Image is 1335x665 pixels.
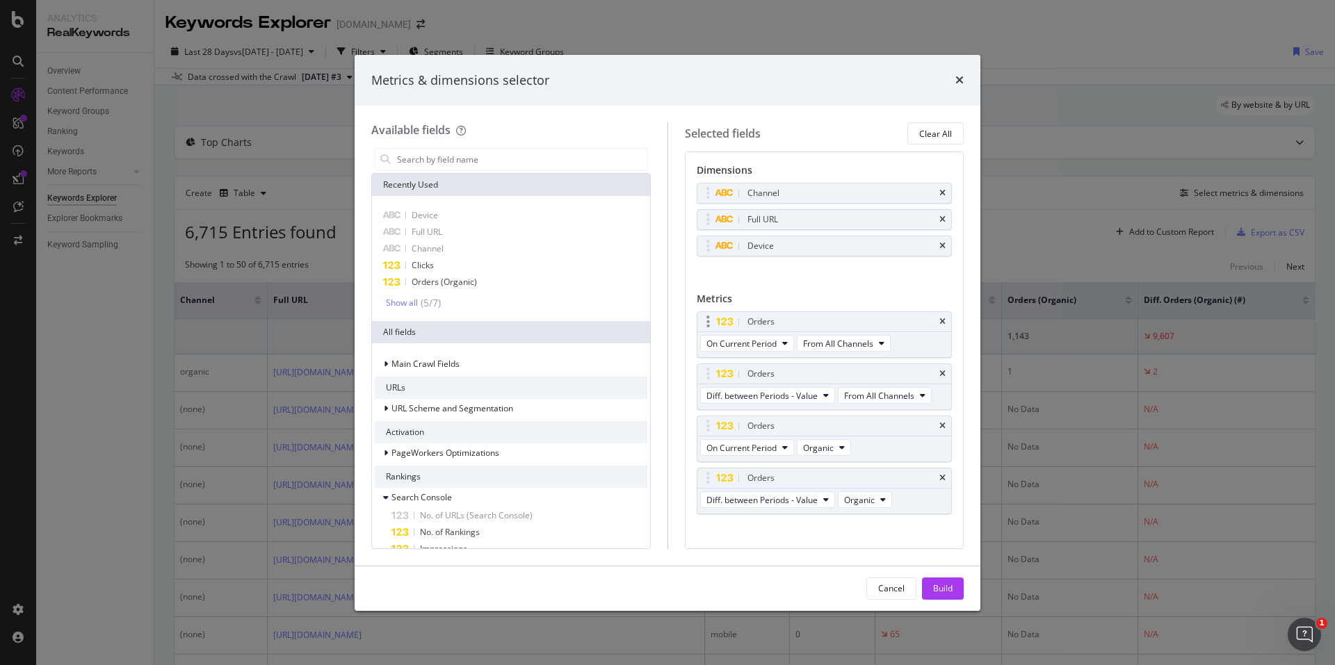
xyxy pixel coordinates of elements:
div: Orders [747,367,775,381]
span: Search Console [391,491,452,503]
div: Channeltimes [697,183,953,204]
div: times [939,189,946,197]
button: Cancel [866,577,916,600]
span: Diff. between Periods - Value [706,494,818,506]
div: Metrics & dimensions selector [371,72,549,90]
div: Show all [386,298,418,308]
span: From All Channels [844,390,914,402]
div: URLs [375,377,647,399]
div: Channel [747,186,779,200]
div: All fields [372,321,650,343]
div: times [939,422,946,430]
button: Diff. between Periods - Value [700,491,835,508]
span: Organic [803,442,834,454]
div: Device [747,239,774,253]
span: Diff. between Periods - Value [706,390,818,402]
div: Devicetimes [697,236,953,256]
div: OrderstimesOn Current PeriodOrganic [697,416,953,462]
span: Channel [412,243,444,254]
button: Organic [797,439,851,456]
span: PageWorkers Optimizations [391,447,499,459]
div: Available fields [371,122,451,138]
div: Orders [747,315,775,329]
button: On Current Period [700,439,794,456]
div: Activation [375,421,647,443]
div: times [939,370,946,378]
div: times [939,215,946,224]
span: On Current Period [706,442,777,454]
div: Full URL [747,213,778,227]
div: times [939,242,946,250]
div: OrderstimesOn Current PeriodFrom All Channels [697,311,953,358]
span: Device [412,209,438,221]
div: Full URLtimes [697,209,953,230]
div: times [955,72,964,90]
div: OrderstimesDiff. between Periods - ValueOrganic [697,468,953,514]
div: Orders [747,419,775,433]
button: Organic [838,491,892,508]
button: From All Channels [797,335,891,352]
div: OrderstimesDiff. between Periods - ValueFrom All Channels [697,363,953,410]
button: Diff. between Periods - Value [700,387,835,404]
input: Search by field name [396,149,647,170]
span: 1 [1316,618,1327,629]
span: From All Channels [803,338,873,350]
span: On Current Period [706,338,777,350]
span: Organic [844,494,875,506]
span: Clicks [412,259,434,271]
div: ( 5 / 7 ) [418,296,441,310]
span: Full URL [412,226,442,238]
span: Orders (Organic) [412,276,477,288]
div: Rankings [375,466,647,488]
div: Cancel [878,582,905,594]
button: From All Channels [838,387,932,404]
span: URL Scheme and Segmentation [391,402,513,414]
button: Build [922,577,964,600]
iframe: Intercom live chat [1288,618,1321,651]
div: Selected fields [685,126,761,142]
span: No. of Rankings [420,526,480,538]
div: Orders [747,471,775,485]
div: modal [355,55,980,611]
button: Clear All [907,122,964,145]
div: times [939,474,946,482]
span: Main Crawl Fields [391,358,460,370]
span: No. of URLs (Search Console) [420,509,533,521]
button: On Current Period [700,335,794,352]
div: Metrics [697,292,953,311]
div: Clear All [919,128,952,140]
div: times [939,318,946,326]
div: Build [933,582,953,594]
div: Recently Used [372,174,650,196]
div: Dimensions [697,163,953,183]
